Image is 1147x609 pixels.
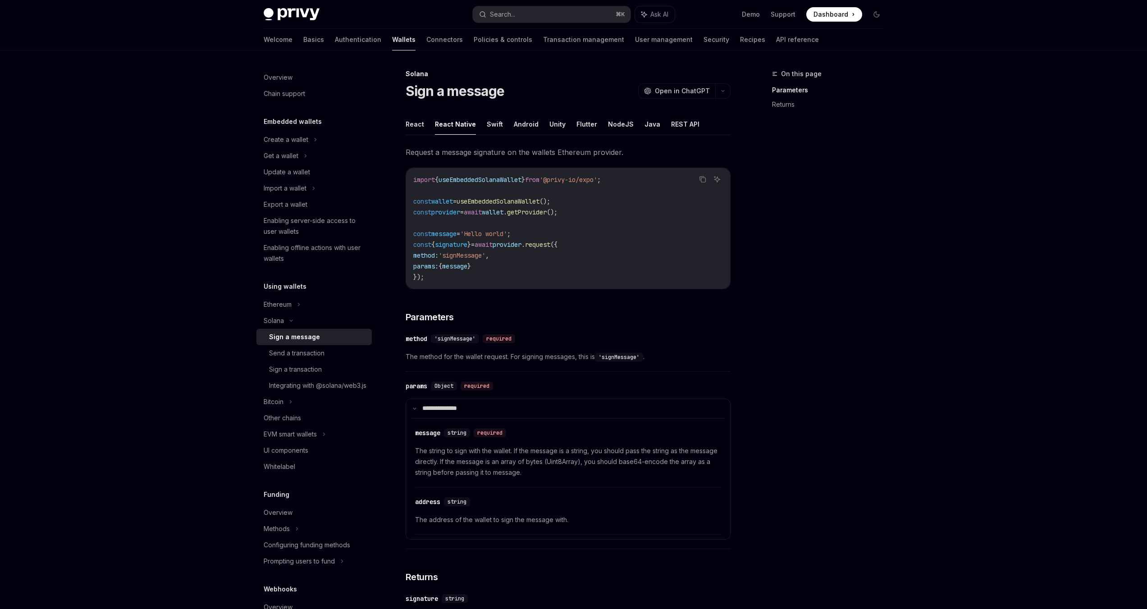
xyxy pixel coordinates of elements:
span: = [457,230,460,238]
div: Configuring funding methods [264,540,350,550]
span: The string to sign with the wallet. If the message is a string, you should pass the string as the... [415,445,721,478]
img: dark logo [264,8,320,21]
span: } [467,241,471,249]
a: Overview [256,69,372,86]
div: Methods [264,523,290,534]
button: React Native [435,114,476,135]
span: useEmbeddedSolanaWallet [457,197,539,205]
span: const [413,208,431,216]
span: const [413,241,431,249]
a: API reference [776,29,819,50]
span: useEmbeddedSolanaWallet [439,176,521,184]
a: Sign a transaction [256,361,372,377]
a: Configuring funding methods [256,537,372,553]
span: params: [413,262,439,270]
div: Other chains [264,413,301,423]
a: Basics [303,29,324,50]
a: Recipes [740,29,765,50]
span: 'signMessage' [439,251,485,259]
span: from [525,176,539,184]
a: Export a wallet [256,196,372,213]
div: Get a wallet [264,150,298,161]
h5: Funding [264,489,289,500]
div: required [474,428,506,437]
a: Sign a message [256,329,372,345]
a: Policies & controls [474,29,532,50]
div: Create a wallet [264,134,308,145]
span: request [525,241,550,249]
span: string [448,429,466,436]
div: Ethereum [264,299,292,310]
a: Returns [772,97,891,112]
span: Ask AI [650,10,668,19]
div: Solana [264,315,284,326]
span: await [475,241,493,249]
div: Enabling server-side access to user wallets [264,215,366,237]
button: NodeJS [608,114,634,135]
span: message [442,262,467,270]
span: method: [413,251,439,259]
span: = [460,208,464,216]
div: method [406,334,427,343]
span: Dashboard [813,10,848,19]
div: signature [406,594,438,603]
div: Prompting users to fund [264,556,335,567]
div: address [415,497,440,506]
span: ; [597,176,601,184]
a: Chain support [256,86,372,102]
span: } [521,176,525,184]
div: Export a wallet [264,199,307,210]
div: Overview [264,72,292,83]
span: = [453,197,457,205]
span: { [439,262,442,270]
div: Import a wallet [264,183,306,194]
button: Unity [549,114,566,135]
button: Android [514,114,539,135]
a: Authentication [335,29,381,50]
button: REST API [671,114,699,135]
span: , [485,251,489,259]
span: The method for the wallet request. For signing messages, this is . [406,351,731,362]
div: required [461,382,493,391]
div: EVM smart wallets [264,429,317,440]
button: Toggle dark mode [869,7,884,22]
span: Request a message signature on the wallets Ethereum provider. [406,146,731,159]
span: . [503,208,507,216]
div: Chain support [264,88,305,99]
span: import [413,176,435,184]
a: Transaction management [543,29,624,50]
span: provider [493,241,521,249]
a: Connectors [426,29,463,50]
span: '@privy-io/expo' [539,176,597,184]
span: const [413,197,431,205]
a: Integrating with @solana/web3.js [256,377,372,394]
span: ({ [550,241,558,249]
h5: Webhooks [264,584,297,595]
h5: Using wallets [264,281,306,292]
span: Parameters [406,311,454,323]
a: Security [704,29,729,50]
div: Send a transaction [269,348,324,359]
a: Dashboard [806,7,862,22]
div: Bitcoin [264,396,283,407]
h1: Sign a message [406,83,505,99]
span: ⌘ K [616,11,625,18]
span: }); [413,273,424,281]
div: Update a wallet [264,167,310,177]
span: signature [435,241,467,249]
div: Solana [406,69,731,78]
span: string [448,498,466,505]
span: provider [431,208,460,216]
button: Swift [487,114,503,135]
span: getProvider [507,208,547,216]
a: Other chains [256,410,372,426]
h5: Embedded wallets [264,116,322,127]
button: React [406,114,424,135]
div: Sign a message [269,332,320,342]
span: wallet [482,208,503,216]
span: const [413,230,431,238]
span: . [521,241,525,249]
span: Returns [406,571,438,583]
div: Overview [264,507,292,518]
span: await [464,208,482,216]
